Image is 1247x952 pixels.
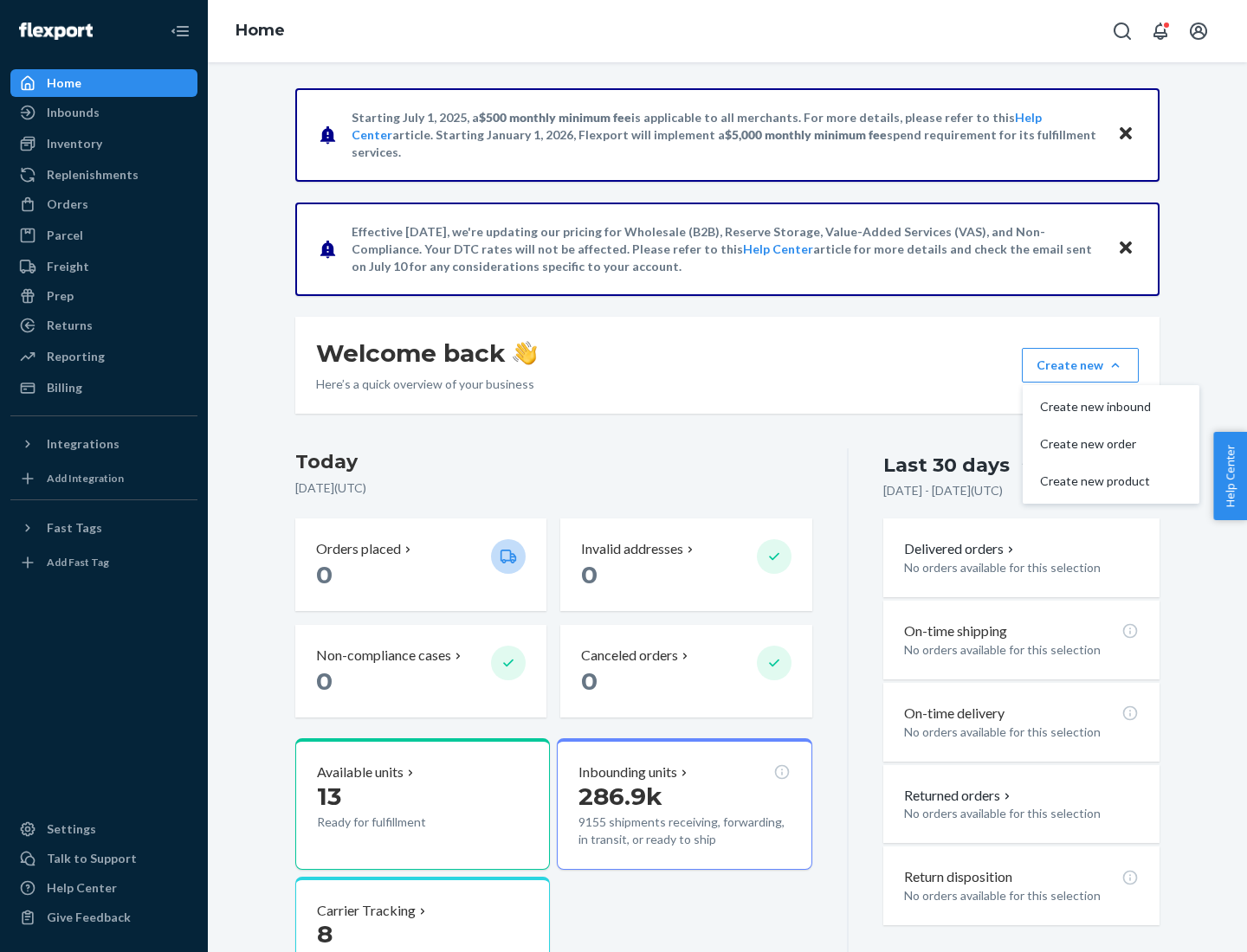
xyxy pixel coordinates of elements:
[581,539,683,559] p: Invalid addresses
[10,904,197,931] button: Give Feedback
[1026,389,1196,426] button: Create new inbound
[295,448,812,476] h3: Today
[560,625,811,717] button: Canceled orders 0
[47,435,120,453] div: Integrations
[10,312,197,339] a: Returns
[47,227,83,244] div: Parcel
[557,738,811,870] button: Inbounding units286.9k9155 shipments receiving, forwarding, in transit, or ready to ship
[1115,236,1137,261] button: Close
[295,738,550,870] button: Available units13Ready for fulfillment
[1040,401,1151,413] span: Create new inbound
[904,539,1018,559] button: Delivered orders
[10,343,197,370] a: Reporting
[47,196,88,213] div: Orders
[10,430,197,458] button: Integrations
[317,782,341,811] span: 13
[47,348,105,365] div: Reporting
[19,23,93,40] img: Flexport logo
[317,814,477,831] p: Ready for fulfillment
[10,874,197,902] a: Help Center
[560,518,811,611] button: Invalid addresses 0
[904,641,1139,659] p: No orders available for this selection
[904,704,1005,724] p: On-time delivery
[904,805,1139,822] p: No orders available for this selection
[578,782,662,811] span: 286.9k
[316,376,537,393] p: Here’s a quick overview of your business
[578,814,790,848] p: 9155 shipments receiving, forwarding, in transit, or ready to ship
[904,559,1139,576] p: No orders available for this selection
[163,14,197,48] button: Close Navigation
[316,560,333,589] span: 0
[479,110,631,125] span: $500 monthly minimum fee
[1022,348,1139,383] button: Create newCreate new inboundCreate new orderCreate new product
[47,258,89,275] div: Freight
[316,666,333,696] span: 0
[47,471,124,486] div: Add Integration
[295,518,546,611] button: Orders placed 0
[581,666,598,696] span: 0
[47,379,82,396] div: Billing
[47,519,102,537] div: Fast Tags
[316,539,401,559] p: Orders placed
[316,338,537,369] h1: Welcome back
[10,465,197,492] a: Add Integration
[725,127,887,142] span: $5,000 monthly minimum fee
[47,850,137,867] div: Talk to Support
[904,621,1007,641] p: On-time shipping
[10,514,197,542] button: Fast Tags
[317,919,333,949] span: 8
[1143,14,1178,48] button: Open notifications
[10,374,197,402] a: Billing
[883,452,1010,479] div: Last 30 days
[883,482,1003,499] p: [DATE] - [DATE] ( UTC )
[10,99,197,126] a: Inbounds
[1115,122,1137,147] button: Close
[10,253,197,280] a: Freight
[236,21,285,40] a: Home
[47,166,139,183] div: Replenishments
[581,560,598,589] span: 0
[10,130,197,158] a: Inventory
[317,901,416,921] p: Carrier Tracking
[47,909,131,926] div: Give Feedback
[352,109,1101,161] p: Starting July 1, 2025, a is applicable to all merchants. For more details, please refer to this a...
[47,74,81,92] div: Home
[581,646,678,666] p: Canceled orders
[316,646,451,666] p: Non-compliance cases
[1105,14,1140,48] button: Open Search Box
[904,724,1139,741] p: No orders available for this selection
[10,190,197,218] a: Orders
[295,479,812,497] p: [DATE] ( UTC )
[47,104,100,121] div: Inbounds
[47,317,93,334] div: Returns
[47,287,74,305] div: Prep
[1040,438,1151,450] span: Create new order
[47,135,102,152] div: Inventory
[513,341,537,365] img: hand-wave emoji
[47,820,96,838] div: Settings
[1213,432,1247,520] button: Help Center
[10,815,197,843] a: Settings
[10,69,197,97] a: Home
[904,867,1012,887] p: Return disposition
[1026,463,1196,500] button: Create new product
[1026,426,1196,463] button: Create new order
[743,241,813,256] a: Help Center
[47,879,117,897] div: Help Center
[1181,14,1216,48] button: Open account menu
[10,161,197,189] a: Replenishments
[352,223,1101,275] p: Effective [DATE], we're updating our pricing for Wholesale (B2B), Reserve Storage, Value-Added Se...
[47,555,109,569] div: Add Fast Tag
[295,625,546,717] button: Non-compliance cases 0
[904,786,1014,806] button: Returned orders
[317,762,404,782] p: Available units
[904,887,1139,904] p: No orders available for this selection
[1040,475,1151,487] span: Create new product
[10,845,197,872] a: Talk to Support
[10,282,197,310] a: Prep
[222,6,299,56] ol: breadcrumbs
[10,222,197,249] a: Parcel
